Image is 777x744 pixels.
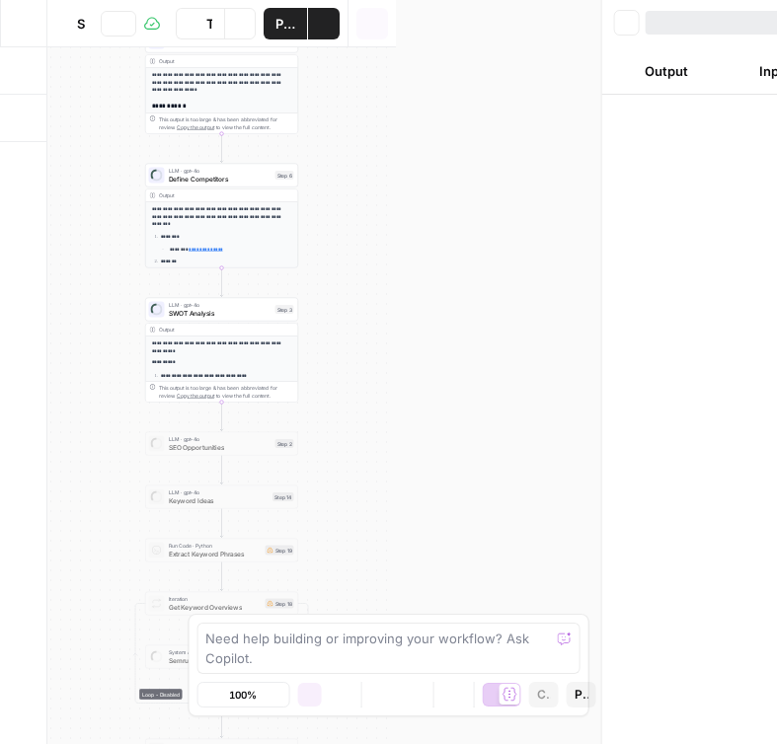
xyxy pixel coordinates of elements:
g: Edge from step_19 to step_18 [220,562,223,591]
g: Edge from step_2 to step_14 [220,456,223,484]
div: This output is too large & has been abbreviated for review. to view the full content. [159,384,294,400]
button: Draft [101,11,136,37]
div: Step 14 [272,492,294,501]
div: Output [159,57,283,65]
span: Run Code · Python [169,542,262,550]
g: Edge from step_18-iteration-end to step_20 [220,699,223,738]
span: LLM · gpt-4o [169,488,270,496]
g: Edge from step_3 to step_2 [220,403,223,431]
span: LLM · gpt-4o [169,301,272,309]
span: Copy the output [177,393,214,399]
span: Get Keyword Overviews [169,602,262,612]
div: Output [159,326,283,334]
button: Publish [264,8,307,39]
div: Step 3 [275,305,294,314]
span: 100% [229,687,257,703]
span: System App [169,648,270,656]
span: Publish [275,14,295,34]
button: Sales Proposal Creator [47,8,97,39]
div: Output [159,191,283,199]
div: Run Code · PythonExtract Keyword PhrasesStep 19 [145,539,298,562]
span: Copy the output [177,124,214,130]
span: SEO Opportunities [169,442,272,452]
span: Extract Keyword Phrases [169,549,262,558]
div: Step 2 [275,439,294,448]
span: Iteration [169,595,262,603]
g: Edge from step_14 to step_19 [220,509,223,538]
div: This output is too large & has been abbreviated for review. to view the full content. [159,115,294,131]
span: Test Workflow [206,14,212,34]
span: Sales Proposal Creator [77,14,85,34]
span: Semrush Keyword Overview [169,655,270,665]
button: Output [614,55,720,87]
span: LLM · gpt-4o [169,435,272,443]
span: LLM · gpt-4o [169,167,272,175]
div: LLM · gpt-4oKeyword IdeasStep 14 [145,485,298,509]
div: Step 19 [266,546,294,556]
span: Keyword Ideas [169,495,270,505]
span: Define Competitors [169,174,272,184]
div: Loop - DisabledIterationGet Keyword OverviewsStep 18 [145,592,298,616]
button: Test Workflow [176,8,224,39]
g: Edge from step_4 to step_6 [220,134,223,163]
div: Step 6 [275,171,294,180]
div: System AppSemrush Keyword OverviewStep 17 [145,645,298,669]
div: Step 18 [266,599,294,609]
g: Edge from step_6 to step_3 [220,268,223,297]
div: LLM · gpt-4oSEO OpportunitiesStep 2 [145,432,298,456]
span: SWOT Analysis [169,308,272,318]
